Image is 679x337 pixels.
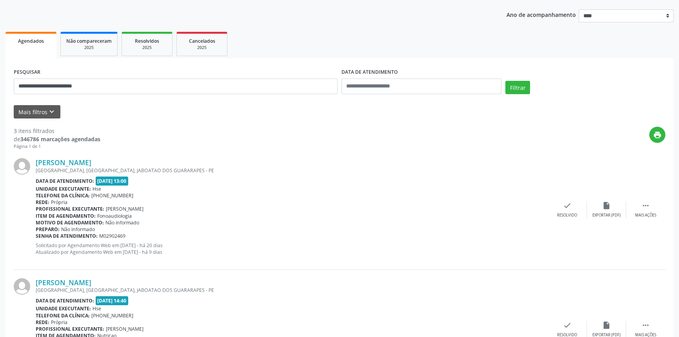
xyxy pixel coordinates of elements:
[47,107,56,116] i: keyboard_arrow_down
[182,45,221,51] div: 2025
[14,66,40,78] label: PESQUISAR
[97,213,132,219] span: Fonoaudiologia
[96,177,129,186] span: [DATE] 13:00
[557,213,577,218] div: Resolvido
[66,38,112,44] span: Não compareceram
[96,296,129,305] span: [DATE] 14:40
[36,326,104,332] b: Profissional executante:
[14,143,100,150] div: Página 1 de 1
[563,201,572,210] i: check
[36,167,548,174] div: [GEOGRAPHIC_DATA], [GEOGRAPHIC_DATA], JABOATAO DOS GUARARAPES - PE
[36,233,98,239] b: Senha de atendimento:
[649,127,665,143] button: print
[36,287,548,293] div: [GEOGRAPHIC_DATA], [GEOGRAPHIC_DATA], JABOATAO DOS GUARARAPES - PE
[602,201,611,210] i: insert_drive_file
[91,312,133,319] span: [PHONE_NUMBER]
[18,38,44,44] span: Agendados
[36,206,104,212] b: Profissional executante:
[592,213,621,218] div: Exportar (PDF)
[14,127,100,135] div: 3 itens filtrados
[106,326,143,332] span: [PERSON_NAME]
[14,135,100,143] div: de
[51,199,67,206] span: Própria
[36,312,90,319] b: Telefone da clínica:
[14,158,30,175] img: img
[36,305,91,312] b: Unidade executante:
[93,186,101,192] span: Hse
[36,178,94,184] b: Data de atendimento:
[51,319,67,326] span: Própria
[563,321,572,330] i: check
[341,66,398,78] label: DATA DE ATENDIMENTO
[135,38,159,44] span: Resolvidos
[66,45,112,51] div: 2025
[61,226,95,233] span: Não informado
[602,321,611,330] i: insert_drive_file
[36,278,91,287] a: [PERSON_NAME]
[91,192,133,199] span: [PHONE_NUMBER]
[93,305,101,312] span: Hse
[36,226,60,233] b: Preparo:
[36,219,104,226] b: Motivo de agendamento:
[14,278,30,295] img: img
[36,158,91,167] a: [PERSON_NAME]
[106,206,143,212] span: [PERSON_NAME]
[36,297,94,304] b: Data de atendimento:
[189,38,215,44] span: Cancelados
[99,233,125,239] span: M02902469
[14,105,60,119] button: Mais filtroskeyboard_arrow_down
[36,199,49,206] b: Rede:
[36,319,49,326] b: Rede:
[641,321,650,330] i: 
[653,131,662,139] i: print
[20,135,100,143] strong: 346786 marcações agendadas
[36,213,96,219] b: Item de agendamento:
[36,186,91,192] b: Unidade executante:
[36,192,90,199] b: Telefone da clínica:
[127,45,167,51] div: 2025
[507,9,576,19] p: Ano de acompanhamento
[505,81,530,94] button: Filtrar
[641,201,650,210] i: 
[105,219,139,226] span: Não informado
[36,242,548,255] p: Solicitado por Agendamento Web em [DATE] - há 20 dias Atualizado por Agendamento Web em [DATE] - ...
[635,213,656,218] div: Mais ações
